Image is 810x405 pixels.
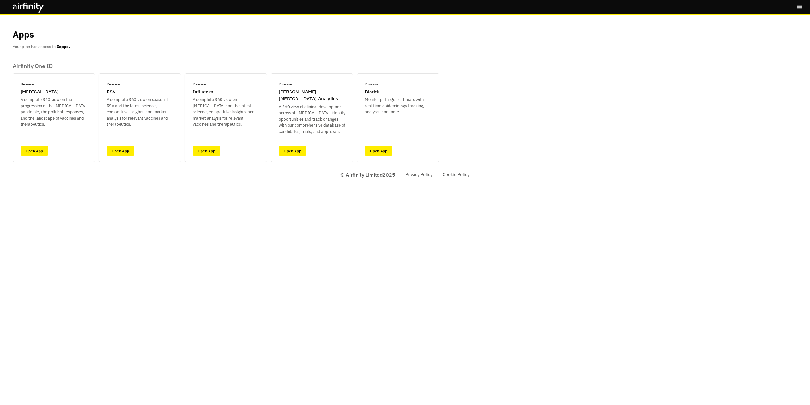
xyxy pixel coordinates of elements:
a: Open App [279,146,306,156]
p: A complete 360 view on [MEDICAL_DATA] and the latest science, competitive insights, and market an... [193,97,259,128]
a: Cookie Policy [443,171,470,178]
p: Biorisk [365,88,380,96]
p: Disease [107,81,120,87]
p: Disease [21,81,34,87]
p: A complete 360 view on seasonal RSV and the latest science, competitive insights, and market anal... [107,97,173,128]
a: Open App [193,146,220,156]
a: Open App [107,146,134,156]
p: [PERSON_NAME] - [MEDICAL_DATA] Analytics [279,88,345,103]
b: 5 apps. [57,44,70,49]
p: Disease [365,81,378,87]
p: Monitor pathogenic threats with real time epidemiology tracking, analysis, and more. [365,97,431,115]
a: Privacy Policy [405,171,433,178]
p: RSV [107,88,115,96]
p: [MEDICAL_DATA] [21,88,59,96]
p: A complete 360 view on the progression of the [MEDICAL_DATA] pandemic, the political responses, a... [21,97,87,128]
a: Open App [21,146,48,156]
p: A 360 view of clinical development across all [MEDICAL_DATA]; identify opportunities and track ch... [279,104,345,135]
p: Influenza [193,88,213,96]
p: Apps [13,28,34,41]
p: Disease [193,81,206,87]
p: Disease [279,81,292,87]
p: Your plan has access to [13,44,70,50]
p: Airfinity One ID [13,63,439,70]
p: © Airfinity Limited 2025 [340,171,395,179]
a: Open App [365,146,392,156]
